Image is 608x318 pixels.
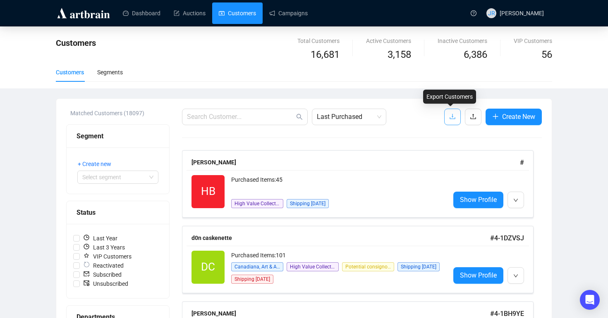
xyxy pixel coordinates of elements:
[80,261,127,270] span: Reactivated
[366,36,411,45] div: Active Customers
[460,270,497,280] span: Show Profile
[269,2,308,24] a: Campaigns
[471,10,476,16] span: question-circle
[191,158,520,167] div: [PERSON_NAME]
[460,195,497,205] span: Show Profile
[187,112,294,122] input: Search Customer...
[80,234,121,243] span: Last Year
[70,109,170,118] div: Matched Customers (18097)
[80,270,125,279] span: Subscribed
[490,234,524,242] span: # 4-1DZVSJ
[231,262,283,271] span: Canadiana, Art & Antiques
[486,109,542,125] button: Create New
[397,262,440,271] span: Shipping [DATE]
[56,7,111,20] img: logo
[191,233,490,242] div: d0n caskenette
[453,192,503,208] a: Show Profile
[56,68,84,77] div: Customers
[438,36,487,45] div: Inactive Customers
[453,267,503,284] a: Show Profile
[231,251,443,261] div: Purchased Items: 101
[201,183,215,200] span: HB
[500,10,544,17] span: [PERSON_NAME]
[297,36,340,45] div: Total Customers
[191,309,490,318] div: [PERSON_NAME]
[123,2,160,24] a: Dashboard
[174,2,206,24] a: Auctions
[423,90,476,104] div: Export Customers
[520,159,524,166] span: #
[77,157,118,171] button: + Create new
[541,49,552,60] span: 56
[287,199,329,208] span: Shipping [DATE]
[77,131,159,141] div: Segment
[182,150,542,218] a: [PERSON_NAME]#HBPurchased Items:45High Value CollectiblesShipping [DATE]Show Profile
[502,112,535,122] span: Create New
[77,207,159,218] div: Status
[231,199,283,208] span: High Value Collectibles
[342,262,394,271] span: Potential consignors
[513,198,518,203] span: down
[296,114,303,120] span: search
[490,310,524,318] span: # 4-1BH9YE
[231,175,443,192] div: Purchased Items: 45
[492,113,499,120] span: plus
[56,38,96,48] span: Customers
[464,47,487,63] span: 6,386
[514,36,552,45] div: VIP Customers
[287,262,339,271] span: High Value Collectibles
[317,109,381,125] span: Last Purchased
[488,9,495,18] span: JR
[201,259,215,275] span: DC
[80,252,135,261] span: VIP Customers
[231,275,273,284] span: Shipping [DATE]
[97,68,123,77] div: Segments
[182,226,542,293] a: d0n caskenette#4-1DZVSJDCPurchased Items:101Canadiana, Art & AntiquesHigh Value CollectiblesPoten...
[470,113,476,120] span: upload
[219,2,256,24] a: Customers
[513,273,518,278] span: down
[449,113,456,120] span: download
[388,47,411,63] span: 3,158
[311,47,340,63] span: 16,681
[580,290,600,310] div: Open Intercom Messenger
[80,279,132,288] span: Unsubscribed
[78,159,111,168] span: + Create new
[80,243,128,252] span: Last 3 Years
